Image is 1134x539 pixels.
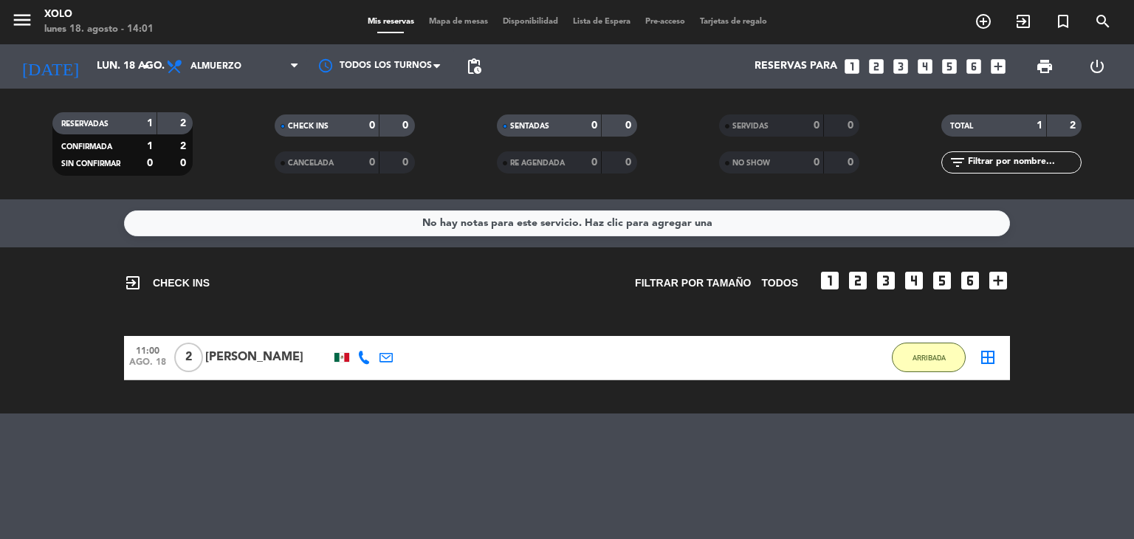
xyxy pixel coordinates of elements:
div: [PERSON_NAME] [205,348,331,367]
span: RESERVADAS [61,120,109,128]
span: CHECK INS [288,123,329,130]
i: looks_two [846,269,870,292]
span: Disponibilidad [495,18,566,26]
i: looks_4 [915,57,935,76]
span: SIN CONFIRMAR [61,160,120,168]
span: CHECK INS [124,274,210,292]
i: looks_one [842,57,862,76]
i: add_box [989,57,1008,76]
strong: 1 [147,141,153,151]
span: CANCELADA [288,159,334,167]
input: Filtrar por nombre... [966,154,1081,171]
div: LOG OUT [1071,44,1123,89]
span: Lista de Espera [566,18,638,26]
span: 2 [174,343,203,372]
span: Filtrar por tamaño [635,275,751,292]
i: filter_list [949,154,966,171]
strong: 0 [369,157,375,168]
strong: 0 [848,120,856,131]
span: ARRIBADA [913,354,946,362]
button: menu [11,9,33,36]
strong: 0 [625,157,634,168]
span: Almuerzo [190,61,241,72]
i: looks_two [867,57,886,76]
strong: 0 [591,120,597,131]
strong: 0 [848,157,856,168]
span: CONFIRMADA [61,143,112,151]
div: No hay notas para este servicio. Haz clic para agregar una [422,215,712,232]
i: looks_6 [958,269,982,292]
span: print [1036,58,1054,75]
i: looks_one [818,269,842,292]
i: add_circle_outline [975,13,992,30]
strong: 0 [402,157,411,168]
span: RE AGENDADA [510,159,565,167]
i: border_all [979,349,997,366]
i: menu [11,9,33,31]
span: Pre-acceso [638,18,693,26]
span: pending_actions [465,58,483,75]
div: Xolo [44,7,154,22]
span: SERVIDAS [732,123,769,130]
i: turned_in_not [1054,13,1072,30]
span: 11:00 [129,341,166,358]
span: Mis reservas [360,18,422,26]
i: power_settings_new [1088,58,1106,75]
strong: 0 [402,120,411,131]
strong: 1 [1037,120,1042,131]
i: looks_3 [891,57,910,76]
strong: 1 [147,118,153,128]
span: Tarjetas de regalo [693,18,774,26]
strong: 0 [625,120,634,131]
strong: 0 [591,157,597,168]
i: looks_4 [902,269,926,292]
span: SENTADAS [510,123,549,130]
i: looks_5 [930,269,954,292]
strong: 0 [814,120,819,131]
i: looks_3 [874,269,898,292]
strong: 2 [180,118,189,128]
span: Mapa de mesas [422,18,495,26]
strong: 2 [1070,120,1079,131]
span: ago. 18 [129,357,166,374]
i: arrow_drop_down [137,58,155,75]
strong: 0 [369,120,375,131]
span: TOTAL [950,123,973,130]
span: TODOS [761,275,798,292]
strong: 0 [180,158,189,168]
span: Reservas para [755,61,837,72]
i: [DATE] [11,50,89,83]
i: search [1094,13,1112,30]
i: exit_to_app [124,274,142,292]
button: ARRIBADA [892,343,966,372]
i: looks_5 [940,57,959,76]
i: looks_6 [964,57,983,76]
i: exit_to_app [1014,13,1032,30]
i: add_box [986,269,1010,292]
div: lunes 18. agosto - 14:01 [44,22,154,37]
strong: 0 [814,157,819,168]
strong: 0 [147,158,153,168]
span: NO SHOW [732,159,770,167]
strong: 2 [180,141,189,151]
